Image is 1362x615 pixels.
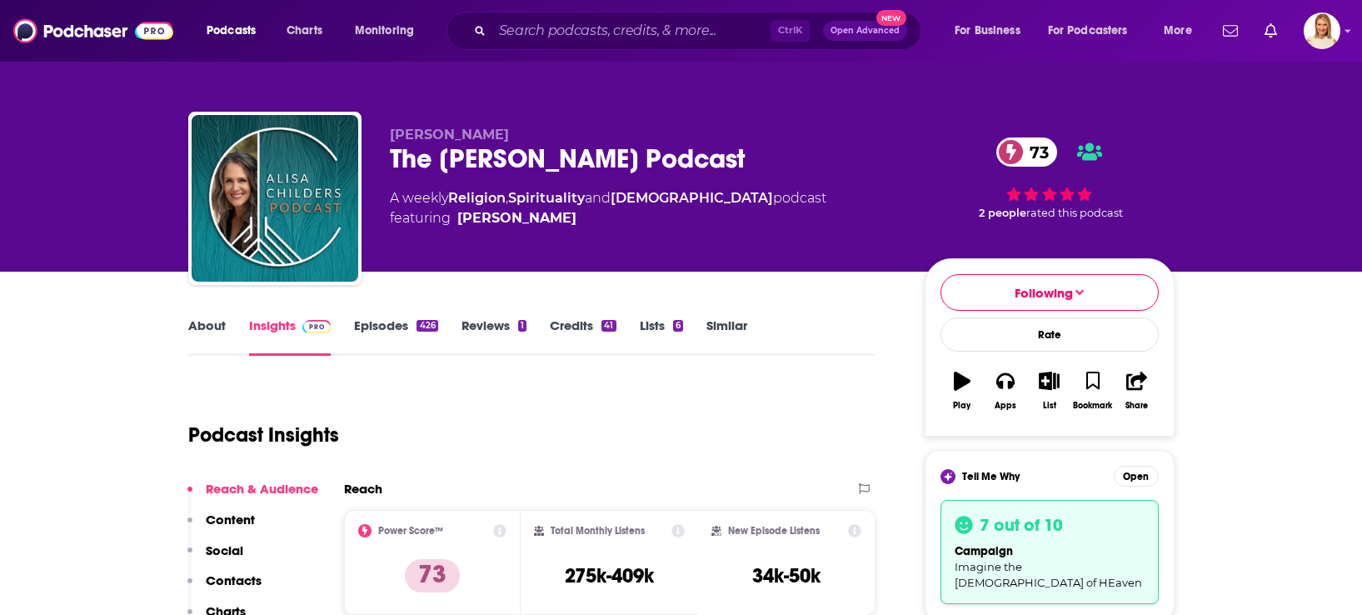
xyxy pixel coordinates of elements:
button: Open AdvancedNew [823,21,907,41]
h3: 7 out of 10 [980,514,1063,536]
a: About [188,317,226,356]
p: Social [206,542,243,558]
span: More [1164,19,1192,42]
p: 73 [405,559,460,592]
a: 73 [996,137,1057,167]
img: tell me why sparkle [943,472,953,482]
div: Rate [940,317,1159,352]
button: Apps [984,361,1027,421]
div: 41 [601,320,616,332]
div: 73 2 peoplerated this podcast [925,127,1175,230]
a: Religion [448,190,506,206]
div: Share [1125,401,1148,411]
span: Logged in as leannebush [1304,12,1340,49]
span: Ctrl K [771,20,810,42]
h2: Reach [344,481,382,497]
h2: Power Score™ [378,525,443,537]
button: open menu [343,17,436,44]
span: Monitoring [355,19,414,42]
span: New [876,10,906,26]
img: The Alisa Childers Podcast [192,115,358,282]
span: rated this podcast [1026,207,1123,219]
a: Spirituality [508,190,585,206]
h2: New Episode Listens [728,525,820,537]
div: Play [953,401,970,411]
span: 73 [1013,137,1057,167]
h3: 275k-409k [565,563,654,588]
h3: 34k-50k [752,563,821,588]
a: Episodes426 [354,317,437,356]
span: campaign [955,544,1013,558]
img: Podchaser Pro [302,320,332,333]
span: [PERSON_NAME] [390,127,509,142]
button: Share [1115,361,1158,421]
a: Reviews1 [461,317,526,356]
h1: Podcast Insights [188,422,339,447]
a: Show notifications dropdown [1258,17,1284,45]
a: Similar [706,317,747,356]
span: Following [1015,285,1073,301]
a: Show notifications dropdown [1216,17,1245,45]
a: InsightsPodchaser Pro [249,317,332,356]
h2: Total Monthly Listens [551,525,645,537]
button: Bookmark [1071,361,1115,421]
input: Search podcasts, credits, & more... [492,17,771,44]
a: Credits41 [550,317,616,356]
span: For Podcasters [1048,19,1128,42]
button: Play [940,361,984,421]
button: Social [187,542,243,573]
button: open menu [1152,17,1213,44]
span: , [506,190,508,206]
p: Contacts [206,572,262,588]
div: 426 [417,320,437,332]
div: Search podcasts, credits, & more... [462,12,937,50]
a: Charts [276,17,332,44]
button: Following [940,274,1159,311]
a: Alisa Childers [457,208,576,228]
button: Reach & Audience [187,481,318,512]
div: List [1043,401,1056,411]
button: Open [1114,466,1159,487]
p: Content [206,512,255,527]
a: [DEMOGRAPHIC_DATA] [611,190,773,206]
div: A weekly podcast [390,188,826,228]
button: open menu [943,17,1041,44]
span: featuring [390,208,826,228]
span: Imagine the [DEMOGRAPHIC_DATA] of HEaven [955,560,1142,589]
button: Content [187,512,255,542]
span: Tell Me Why [962,470,1020,483]
div: Bookmark [1073,401,1112,411]
img: User Profile [1304,12,1340,49]
button: open menu [195,17,277,44]
span: For Business [955,19,1020,42]
span: and [585,190,611,206]
p: Reach & Audience [206,481,318,497]
button: open menu [1037,17,1152,44]
button: Show profile menu [1304,12,1340,49]
button: Contacts [187,572,262,603]
a: Lists6 [640,317,683,356]
div: Apps [995,401,1016,411]
div: 6 [673,320,683,332]
span: Charts [287,19,322,42]
span: Podcasts [207,19,256,42]
img: Podchaser - Follow, Share and Rate Podcasts [13,15,173,47]
span: Open Advanced [831,27,900,35]
span: 2 people [979,207,1026,219]
div: 1 [518,320,526,332]
button: List [1027,361,1070,421]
